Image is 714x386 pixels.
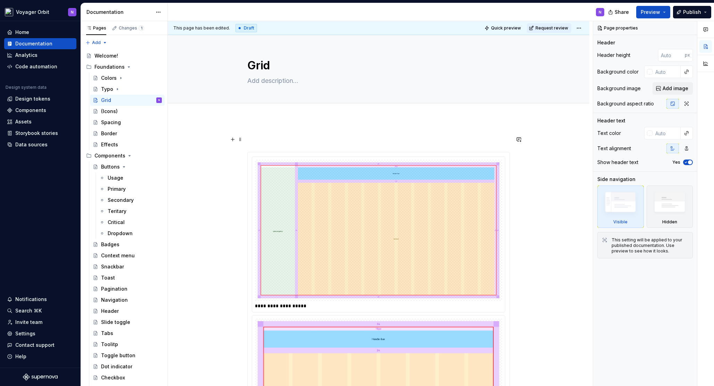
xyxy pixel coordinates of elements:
div: Search ⌘K [15,307,42,314]
span: Share [615,9,629,16]
div: Home [15,29,29,36]
div: Documentation [15,40,52,47]
div: Hidden [662,219,677,225]
p: px [685,52,690,58]
a: Navigation [90,294,165,306]
a: Slide toggle [90,317,165,328]
a: Data sources [4,139,76,150]
a: Documentation [4,38,76,49]
div: (Icons) [101,108,118,115]
img: e5527c48-e7d1-4d25-8110-9641689f5e10.png [5,8,13,16]
div: Background color [597,68,639,75]
div: Foundations [83,61,165,72]
div: Toggle button [101,352,135,359]
div: Teritary [108,208,126,215]
a: Home [4,27,76,38]
span: Preview [641,9,660,16]
div: Header text [597,117,625,124]
span: Quick preview [491,25,521,31]
a: Critical [97,217,165,228]
div: Data sources [15,141,48,148]
a: (Icons) [90,106,165,117]
div: Header height [597,52,630,59]
div: Help [15,353,26,360]
button: Notifications [4,294,76,305]
span: Request review [535,25,568,31]
div: Foundations [94,63,125,70]
a: Badges [90,239,165,250]
a: Usage [97,172,165,183]
div: Header [597,39,615,46]
a: Secondary [97,195,165,206]
div: Pages [86,25,106,31]
a: Analytics [4,50,76,61]
div: Invite team [15,319,42,326]
div: Draft [235,24,257,32]
div: Typo [101,86,113,93]
div: Usage [108,174,123,181]
div: Secondary [108,197,134,204]
div: Contact support [15,342,55,349]
div: Context menu [101,252,135,259]
button: Add [83,38,109,48]
div: Navigation [101,297,128,303]
a: Buttons [90,161,165,172]
div: Text alignment [597,145,631,152]
div: Effects [101,141,118,148]
a: Invite team [4,317,76,328]
div: This setting will be applied to your published documentation. Use preview to see how it looks. [612,237,688,254]
button: Add image [653,82,693,95]
a: Toolitp [90,339,165,350]
a: Checkbox [90,372,165,383]
button: Publish [673,6,711,18]
div: Slide toggle [101,319,130,326]
div: N [599,9,601,15]
div: Notifications [15,296,47,303]
span: Publish [683,9,701,16]
div: Buttons [101,163,120,170]
label: Yes [672,160,680,165]
div: Storybook stories [15,130,58,137]
div: Toolitp [101,341,118,348]
a: Components [4,105,76,116]
div: Analytics [15,52,38,59]
svg: Supernova Logo [23,374,58,380]
a: Design tokens [4,93,76,104]
a: Settings [4,328,76,339]
a: GridN [90,95,165,106]
input: Auto [653,66,681,78]
a: Context menu [90,250,165,261]
a: Dot indicator [90,361,165,372]
a: Welcome! [83,50,165,61]
button: Preview [636,6,670,18]
a: Storybook stories [4,128,76,139]
div: Components [83,150,165,161]
span: Add image [663,85,688,92]
a: Assets [4,116,76,127]
div: N [71,9,74,15]
div: Grid [101,97,111,104]
span: Add [92,40,101,45]
button: Share [605,6,633,18]
button: Quick preview [482,23,524,33]
a: Effects [90,139,165,150]
div: Background aspect ratio [597,100,654,107]
div: Changes [119,25,144,31]
div: Border [101,130,117,137]
div: Header [101,308,119,315]
div: Background image [597,85,641,92]
a: Pagination [90,283,165,294]
div: Design system data [6,85,47,90]
a: Dropdown [97,228,165,239]
a: Primary [97,183,165,195]
div: Welcome! [94,52,118,59]
button: Help [4,351,76,362]
div: N [158,97,160,104]
button: Request review [527,23,571,33]
div: Spacing [101,119,121,126]
div: Primary [108,186,126,192]
a: Colors [90,72,165,84]
div: Snackbar [101,263,124,270]
a: Border [90,128,165,139]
